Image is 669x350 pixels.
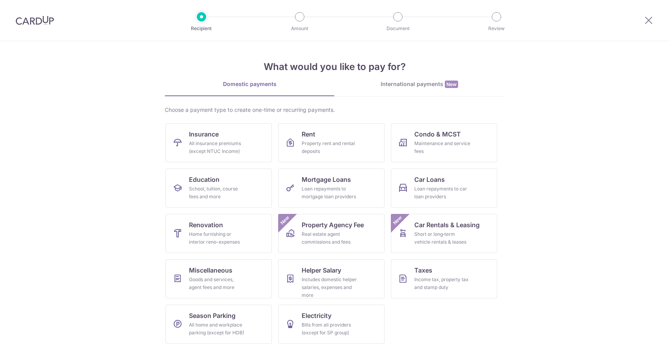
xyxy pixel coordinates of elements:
[391,214,404,227] span: New
[189,220,223,230] span: Renovation
[391,214,497,253] a: Car Rentals & LeasingShort or long‑term vehicle rentals & leasesNew
[165,123,272,162] a: InsuranceAll insurance premiums (except NTUC Income)
[189,230,245,246] div: Home furnishing or interior reno-expenses
[302,276,358,299] div: Includes domestic helper salaries, expenses and more
[165,214,272,253] a: RenovationHome furnishing or interior reno-expenses
[445,81,458,88] span: New
[165,106,504,114] div: Choose a payment type to create one-time or recurring payments.
[369,25,427,32] p: Document
[165,305,272,344] a: Season ParkingAll home and workplace parking (except for HDB)
[334,80,504,88] div: International payments
[189,140,245,155] div: All insurance premiums (except NTUC Income)
[414,220,480,230] span: Car Rentals & Leasing
[414,175,445,184] span: Car Loans
[278,305,385,344] a: ElectricityBills from all providers (except for SP group)
[302,140,358,155] div: Property rent and rental deposits
[189,129,219,139] span: Insurance
[189,321,245,337] div: All home and workplace parking (except for HDB)
[189,276,245,291] div: Goods and services, agent fees and more
[302,129,315,139] span: Rent
[391,169,497,208] a: Car LoansLoan repayments to car loan providers
[302,230,358,246] div: Real estate agent commissions and fees
[165,169,272,208] a: EducationSchool, tuition, course fees and more
[302,185,358,201] div: Loan repayments to mortgage loan providers
[16,16,54,25] img: CardUp
[302,311,331,320] span: Electricity
[391,259,497,298] a: TaxesIncome tax, property tax and stamp duty
[302,266,341,275] span: Helper Salary
[173,25,230,32] p: Recipient
[189,266,232,275] span: Miscellaneous
[302,175,351,184] span: Mortgage Loans
[414,140,471,155] div: Maintenance and service fees
[278,169,385,208] a: Mortgage LoansLoan repayments to mortgage loan providers
[414,129,461,139] span: Condo & MCST
[189,185,245,201] div: School, tuition, course fees and more
[278,123,385,162] a: RentProperty rent and rental deposits
[391,123,497,162] a: Condo & MCSTMaintenance and service fees
[189,175,219,184] span: Education
[302,321,358,337] div: Bills from all providers (except for SP group)
[414,230,471,246] div: Short or long‑term vehicle rentals & leases
[271,25,329,32] p: Amount
[278,214,385,253] a: Property Agency FeeReal estate agent commissions and feesNew
[468,25,525,32] p: Review
[302,220,364,230] span: Property Agency Fee
[165,259,272,298] a: MiscellaneousGoods and services, agent fees and more
[189,311,236,320] span: Season Parking
[414,185,471,201] div: Loan repayments to car loan providers
[165,60,504,74] h4: What would you like to pay for?
[279,214,291,227] span: New
[165,80,334,88] div: Domestic payments
[414,276,471,291] div: Income tax, property tax and stamp duty
[278,259,385,298] a: Helper SalaryIncludes domestic helper salaries, expenses and more
[414,266,432,275] span: Taxes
